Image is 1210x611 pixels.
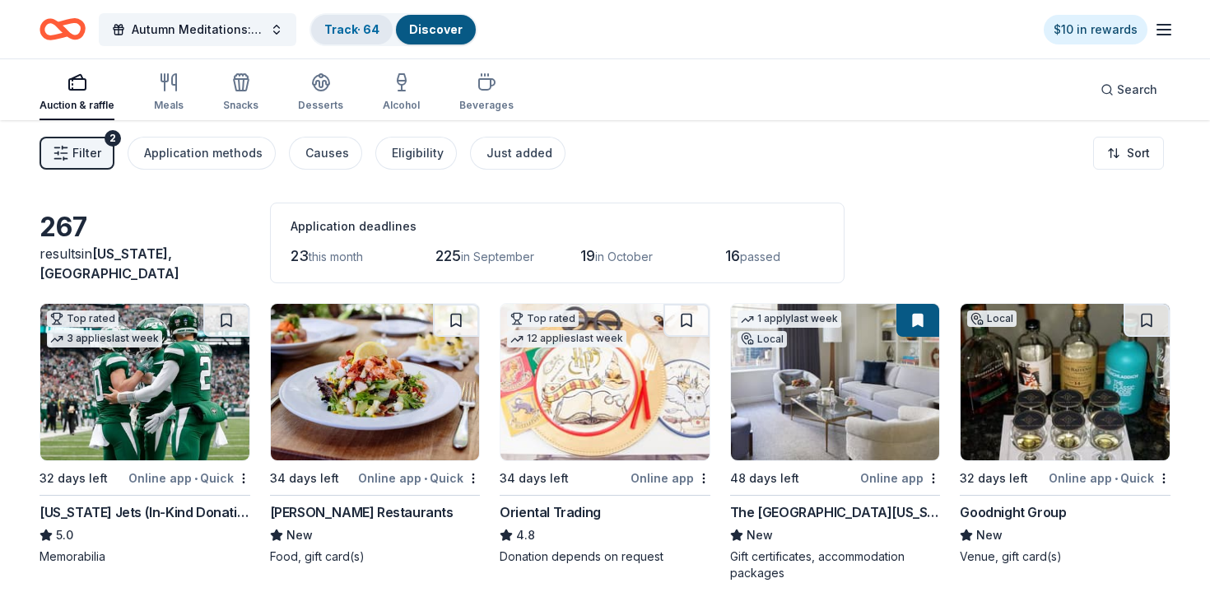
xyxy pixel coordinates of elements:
div: 48 days left [730,469,799,488]
span: New [286,525,313,545]
div: 267 [40,211,250,244]
img: Image for Cameron Mitchell Restaurants [271,304,480,460]
div: Desserts [298,99,343,112]
span: Search [1117,80,1157,100]
a: $10 in rewards [1044,15,1147,44]
span: in September [461,250,534,264]
div: Local [967,310,1017,327]
div: Online app [631,468,710,488]
span: New [976,525,1003,545]
div: Causes [305,143,349,163]
div: Top rated [47,310,119,327]
div: Eligibility [392,143,444,163]
div: Meals [154,99,184,112]
div: Food, gift card(s) [270,548,481,565]
a: Home [40,10,86,49]
div: 32 days left [960,469,1028,488]
img: Image for New York Jets (In-Kind Donation) [40,304,249,460]
span: • [424,472,427,485]
img: Image for Goodnight Group [961,304,1170,460]
span: • [194,472,198,485]
div: 3 applies last week [47,330,162,347]
div: 34 days left [500,469,569,488]
div: Goodnight Group [960,502,1066,522]
span: 23 [291,247,309,264]
button: Search [1087,73,1170,106]
button: Alcohol [383,66,420,120]
button: Autumn Meditations: NYWC at 41 [99,13,296,46]
button: Filter2 [40,137,114,170]
span: • [1115,472,1118,485]
div: Auction & raffle [40,99,114,112]
a: Discover [409,22,463,36]
div: Venue, gift card(s) [960,548,1170,565]
div: Online app [860,468,940,488]
button: Snacks [223,66,258,120]
div: Application methods [144,143,263,163]
span: 5.0 [56,525,73,545]
span: this month [309,250,363,264]
div: Online app Quick [1049,468,1170,488]
div: [PERSON_NAME] Restaurants [270,502,454,522]
div: Alcohol [383,99,420,112]
span: 225 [435,247,461,264]
div: Application deadlines [291,217,824,236]
div: 34 days left [270,469,339,488]
a: Image for Goodnight GroupLocal32 days leftOnline app•QuickGoodnight GroupNewVenue, gift card(s) [960,303,1170,565]
div: Oriental Trading [500,502,601,522]
span: New [747,525,773,545]
div: [US_STATE] Jets (In-Kind Donation) [40,502,250,522]
div: Memorabilia [40,548,250,565]
span: Filter [72,143,101,163]
a: Track· 64 [324,22,379,36]
button: Desserts [298,66,343,120]
button: Meals [154,66,184,120]
span: 4.8 [516,525,535,545]
button: Sort [1093,137,1164,170]
div: The [GEOGRAPHIC_DATA][US_STATE] [730,502,941,522]
button: Beverages [459,66,514,120]
button: Auction & raffle [40,66,114,120]
button: Causes [289,137,362,170]
div: 1 apply last week [738,310,841,328]
a: Image for The Peninsula New York1 applylast weekLocal48 days leftOnline appThe [GEOGRAPHIC_DATA][... [730,303,941,581]
button: Eligibility [375,137,457,170]
div: Gift certificates, accommodation packages [730,548,941,581]
div: 2 [105,130,121,147]
div: results [40,244,250,283]
span: Sort [1127,143,1150,163]
div: Donation depends on request [500,548,710,565]
div: Online app Quick [128,468,250,488]
button: Track· 64Discover [309,13,477,46]
button: Just added [470,137,565,170]
span: 19 [580,247,595,264]
span: passed [740,250,780,264]
a: Image for Oriental TradingTop rated12 applieslast week34 days leftOnline appOriental Trading4.8Do... [500,303,710,565]
div: Top rated [507,310,579,327]
img: Image for Oriental Trading [500,304,710,460]
a: Image for Cameron Mitchell Restaurants34 days leftOnline app•Quick[PERSON_NAME] RestaurantsNewFoo... [270,303,481,565]
div: Beverages [459,99,514,112]
div: Snacks [223,99,258,112]
div: 32 days left [40,469,108,488]
div: Online app Quick [358,468,480,488]
span: in [40,245,179,282]
img: Image for The Peninsula New York [731,304,940,460]
div: Just added [486,143,552,163]
span: [US_STATE], [GEOGRAPHIC_DATA] [40,245,179,282]
span: 16 [725,247,740,264]
div: 12 applies last week [507,330,626,347]
div: Local [738,331,787,347]
button: Application methods [128,137,276,170]
span: in October [595,250,653,264]
span: Autumn Meditations: NYWC at 41 [132,20,263,40]
a: Image for New York Jets (In-Kind Donation)Top rated3 applieslast week32 days leftOnline app•Quick... [40,303,250,565]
